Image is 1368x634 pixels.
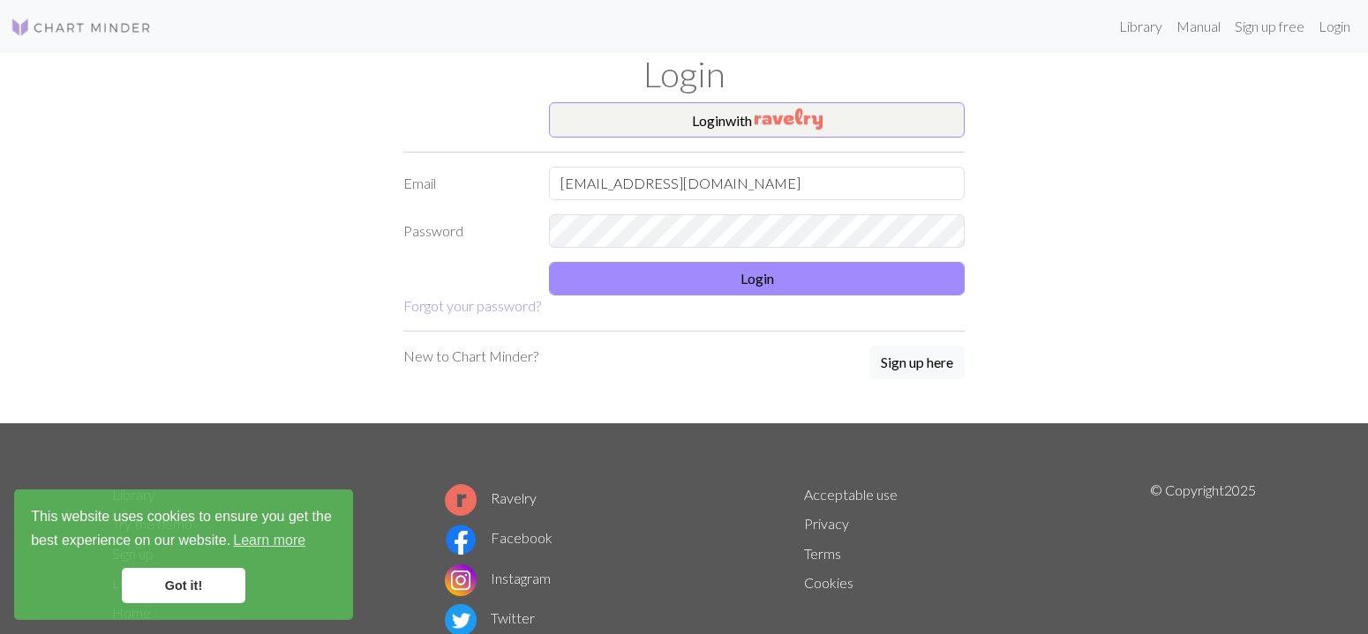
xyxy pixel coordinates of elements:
img: Logo [11,17,152,38]
button: Login [549,262,965,295]
a: learn more about cookies [230,527,308,554]
h1: Login [101,53,1267,95]
a: Instagram [445,570,551,586]
a: Cookies [804,574,853,591]
div: cookieconsent [14,489,353,620]
a: Sign up free [1228,9,1312,44]
span: This website uses cookies to ensure you get the best experience on our website. [31,506,336,554]
label: Password [393,214,538,248]
a: Manual [1169,9,1228,44]
a: Twitter [445,609,535,626]
img: Facebook logo [445,524,477,556]
a: Home [112,604,151,621]
a: Library [1112,9,1169,44]
a: Facebook [445,529,552,546]
img: Ravelry logo [445,484,477,516]
a: Library [112,486,155,503]
img: Instagram logo [445,564,477,596]
button: Loginwith [549,102,965,138]
a: Terms [804,545,841,562]
a: Privacy [804,515,849,532]
a: Forgot your password? [403,297,541,314]
a: Acceptable use [804,486,898,503]
a: Ravelry [445,489,537,506]
a: dismiss cookie message [122,568,245,603]
label: Email [393,167,538,200]
a: Login [1312,9,1357,44]
a: Sign up here [869,346,965,381]
button: Sign up here [869,346,965,379]
img: Ravelry [755,108,823,130]
p: New to Chart Minder? [403,346,538,367]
